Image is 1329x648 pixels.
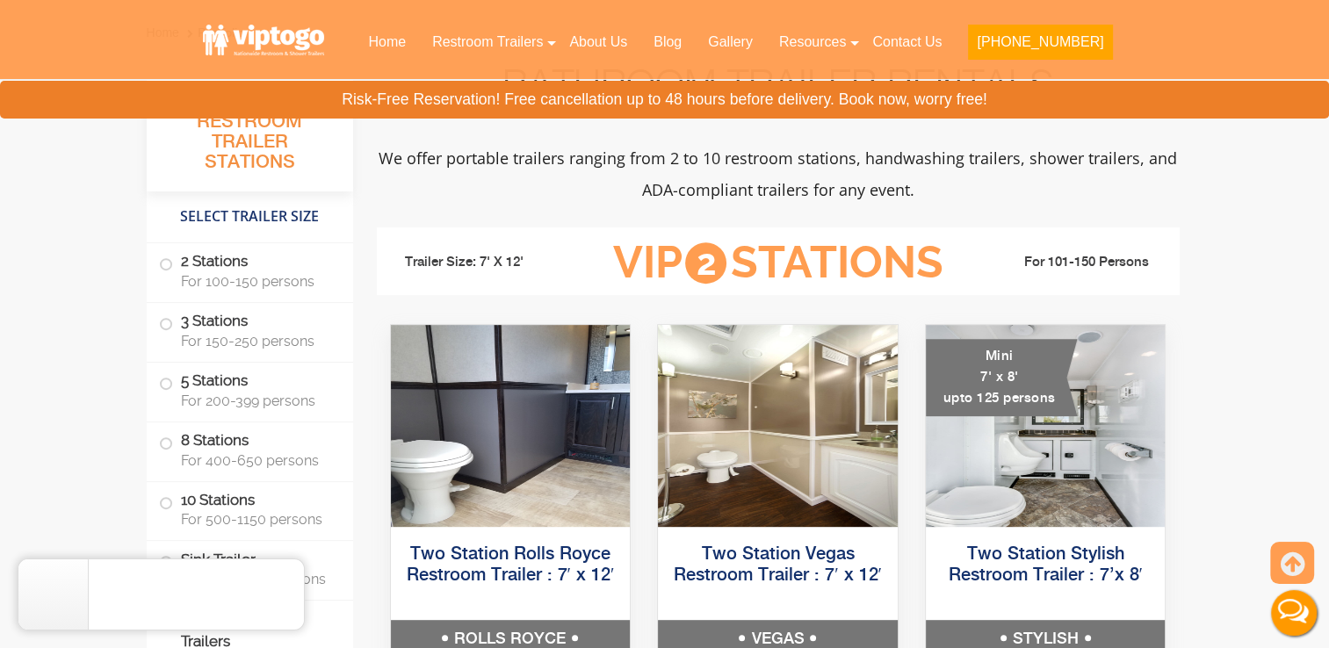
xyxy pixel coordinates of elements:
a: Restroom Trailers [419,23,556,61]
label: 8 Stations [159,422,341,477]
span: 2 [685,242,726,284]
p: We offer portable trailers ranging from 2 to 10 restroom stations, handwashing trailers, shower t... [377,142,1180,205]
span: For 100-150 persons [181,273,332,290]
button: [PHONE_NUMBER] [968,25,1112,60]
label: 2 Stations [159,243,341,298]
a: Home [355,23,419,61]
a: About Us [556,23,640,61]
h3: All Portable Restroom Trailer Stations [147,86,353,191]
span: For 500-1150 persons [181,511,332,528]
label: 5 Stations [159,363,341,417]
div: Mini 7' x 8' upto 125 persons [926,339,1078,416]
label: 10 Stations [159,482,341,536]
h4: Select Trailer Size [147,200,353,234]
span: For 400-650 persons [181,452,332,469]
button: Live Chat [1259,578,1329,648]
li: For 101-150 Persons [971,252,1167,273]
h3: VIP Stations [585,239,970,287]
li: Trailer Size: 7' X 12' [389,236,586,289]
a: Gallery [695,23,766,61]
a: Two Station Rolls Royce Restroom Trailer : 7′ x 12′ [406,545,614,585]
a: [PHONE_NUMBER] [955,23,1125,70]
img: A mini restroom trailer with two separate stations and separate doors for males and females [926,325,1166,527]
a: Resources [766,23,859,61]
span: For 200-399 persons [181,392,332,409]
img: Side view of two station restroom trailer with separate doors for males and females [391,325,631,527]
label: 3 Stations [159,303,341,357]
a: Two Station Vegas Restroom Trailer : 7′ x 12′ [674,545,882,585]
span: For 150-250 persons [181,333,332,349]
a: Blog [640,23,695,61]
a: Contact Us [859,23,955,61]
a: Two Station Stylish Restroom Trailer : 7’x 8′ [948,545,1142,585]
label: Sink Trailer [159,541,341,595]
img: Side view of two station restroom trailer with separate doors for males and females [658,325,898,527]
